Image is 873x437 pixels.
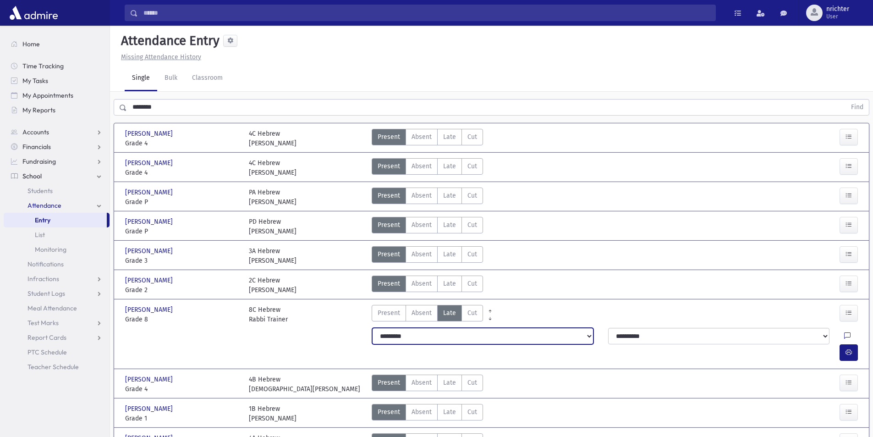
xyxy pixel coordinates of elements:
div: AttTypes [372,217,483,236]
span: School [22,172,42,180]
u: Missing Attendance History [121,53,201,61]
a: Entry [4,213,107,227]
span: Grade 8 [125,315,240,324]
span: List [35,231,45,239]
span: Present [378,249,400,259]
span: Cut [467,249,477,259]
div: 4C Hebrew [PERSON_NAME] [249,129,296,148]
span: Student Logs [27,289,65,298]
span: [PERSON_NAME] [125,276,175,285]
span: Cut [467,279,477,288]
span: Grade P [125,197,240,207]
a: Fundraising [4,154,110,169]
a: Attendance [4,198,110,213]
span: Present [378,308,400,318]
span: Grade P [125,227,240,236]
span: Cut [467,161,477,171]
span: PTC Schedule [27,348,67,356]
span: Late [443,249,456,259]
span: Present [378,161,400,171]
span: Meal Attendance [27,304,77,312]
span: Home [22,40,40,48]
span: Late [443,132,456,142]
span: Grade 4 [125,138,240,148]
span: [PERSON_NAME] [125,246,175,256]
span: [PERSON_NAME] [125,375,175,384]
a: School [4,169,110,183]
div: AttTypes [372,375,483,394]
a: Financials [4,139,110,154]
span: Grade 1 [125,414,240,423]
a: Notifications [4,257,110,271]
span: Cut [467,407,477,417]
span: [PERSON_NAME] [125,217,175,227]
div: PA Hebrew [PERSON_NAME] [249,188,296,207]
span: Attendance [27,201,61,210]
span: nrichter [826,6,849,13]
a: My Tasks [4,73,110,88]
span: Present [378,220,400,230]
a: Classroom [185,66,230,91]
span: [PERSON_NAME] [125,404,175,414]
span: Report Cards [27,333,66,342]
div: 4C Hebrew [PERSON_NAME] [249,158,296,177]
a: Time Tracking [4,59,110,73]
div: 8C Hebrew Rabbi Trainer [249,305,288,324]
span: Financials [22,143,51,151]
a: PTC Schedule [4,345,110,360]
a: Monitoring [4,242,110,257]
a: Home [4,37,110,51]
span: Late [443,378,456,387]
span: Grade 4 [125,384,240,394]
span: Notifications [27,260,64,268]
span: Monitoring [35,245,66,254]
a: Report Cards [4,330,110,345]
h5: Attendance Entry [117,33,220,49]
input: Search [138,5,715,21]
div: AttTypes [372,129,483,148]
span: Test Marks [27,319,59,327]
span: Present [378,132,400,142]
span: Late [443,407,456,417]
span: My Appointments [22,91,73,100]
span: Absent [412,308,432,318]
a: Student Logs [4,286,110,301]
a: Infractions [4,271,110,286]
div: 3A Hebrew [PERSON_NAME] [249,246,296,266]
a: List [4,227,110,242]
span: [PERSON_NAME] [125,188,175,197]
span: Time Tracking [22,62,64,70]
a: Single [125,66,157,91]
div: AttTypes [372,188,483,207]
span: Grade 4 [125,168,240,177]
a: Meal Attendance [4,301,110,315]
span: [PERSON_NAME] [125,305,175,315]
a: Bulk [157,66,185,91]
span: Cut [467,191,477,200]
a: Accounts [4,125,110,139]
span: My Tasks [22,77,48,85]
span: Cut [467,308,477,318]
span: [PERSON_NAME] [125,129,175,138]
span: Absent [412,191,432,200]
div: 2C Hebrew [PERSON_NAME] [249,276,296,295]
span: Absent [412,161,432,171]
span: Cut [467,132,477,142]
span: Late [443,161,456,171]
div: AttTypes [372,246,483,266]
a: Students [4,183,110,198]
span: [PERSON_NAME] [125,158,175,168]
span: Cut [467,378,477,387]
span: Teacher Schedule [27,363,79,371]
span: Cut [467,220,477,230]
span: User [826,13,849,20]
span: Infractions [27,275,59,283]
div: 1B Hebrew [PERSON_NAME] [249,404,296,423]
span: Absent [412,132,432,142]
span: Grade 3 [125,256,240,266]
span: Late [443,279,456,288]
a: My Reports [4,103,110,117]
span: Absent [412,378,432,387]
span: My Reports [22,106,55,114]
span: Late [443,220,456,230]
